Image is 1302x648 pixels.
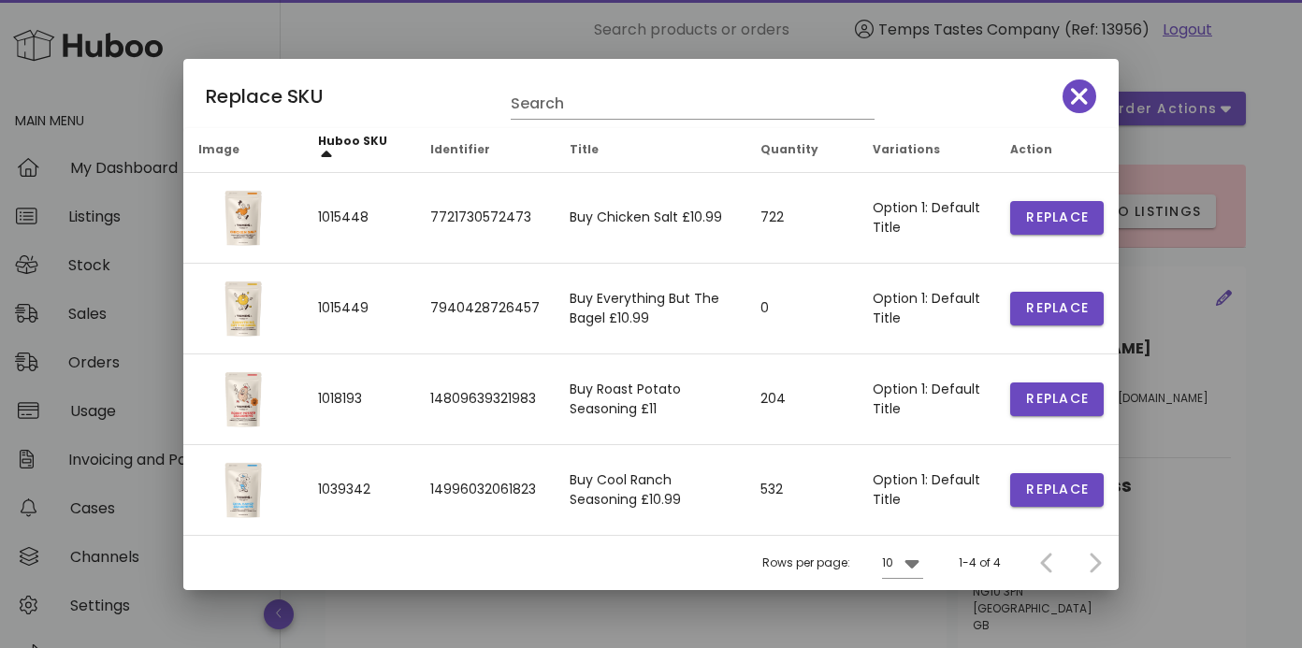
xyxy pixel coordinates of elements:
td: Option 1: Default Title [858,264,995,354]
span: Quantity [760,141,818,157]
span: Image [198,141,239,157]
td: Buy Chicken Salt £10.99 [555,173,745,264]
td: Option 1: Default Title [858,445,995,535]
span: Identifier [430,141,490,157]
span: Replace [1025,480,1089,499]
th: Quantity [745,128,858,173]
td: 722 [745,173,858,264]
td: 532 [745,445,858,535]
div: 10 [882,554,893,571]
td: 14996032061823 [415,445,555,535]
td: 1015448 [303,173,415,264]
td: 0 [745,264,858,354]
span: Replace [1025,208,1089,227]
span: Replace [1025,298,1089,318]
td: 7940428726457 [415,264,555,354]
th: Huboo SKU: Sorted ascending. Activate to sort descending. [303,128,415,173]
td: 1039342 [303,445,415,535]
td: Buy Roast Potato Seasoning £11 [555,354,745,445]
td: 204 [745,354,858,445]
span: Title [570,141,599,157]
td: 1018193 [303,354,415,445]
td: 14809639321983 [415,354,555,445]
button: Replace [1010,382,1104,416]
td: Buy Everything But The Bagel £10.99 [555,264,745,354]
th: Variations [858,128,995,173]
td: 1015449 [303,264,415,354]
div: 10Rows per page: [882,548,923,578]
span: Huboo SKU [318,133,387,149]
div: Rows per page: [762,536,923,590]
td: 7721730572473 [415,173,555,264]
th: Image [183,128,303,173]
div: Replace SKU [183,59,1119,128]
button: Replace [1010,292,1104,325]
td: Option 1: Default Title [858,354,995,445]
div: 1-4 of 4 [959,554,1001,571]
th: Action [995,128,1119,173]
td: Option 1: Default Title [858,173,995,264]
th: Identifier: Not sorted. Activate to sort ascending. [415,128,555,173]
span: Variations [873,141,940,157]
button: Replace [1010,473,1104,507]
span: Replace [1025,389,1089,409]
span: Action [1010,141,1052,157]
td: Buy Cool Ranch Seasoning £10.99 [555,445,745,535]
th: Title: Not sorted. Activate to sort ascending. [555,128,745,173]
button: Replace [1010,201,1104,235]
